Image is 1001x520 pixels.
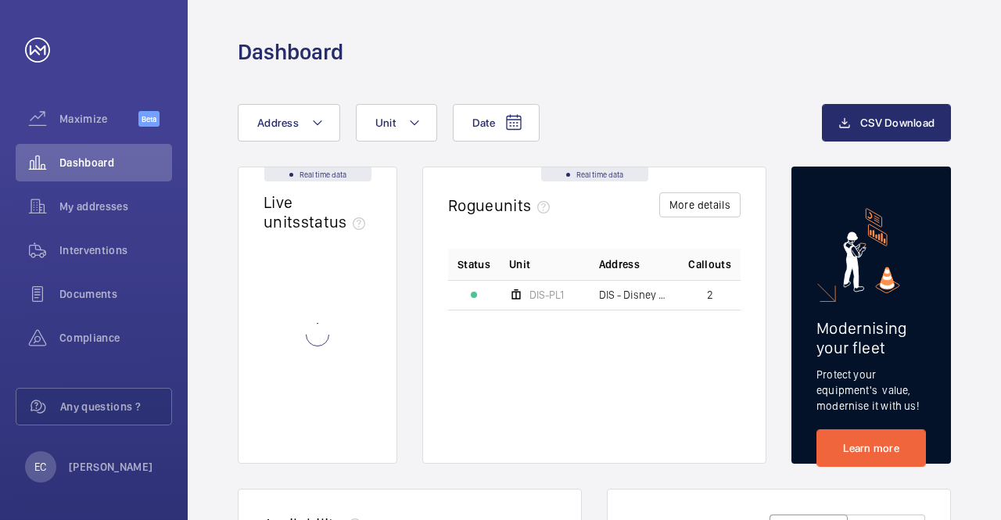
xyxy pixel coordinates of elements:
[843,208,900,293] img: marketing-card.svg
[34,459,46,475] p: EC
[59,199,172,214] span: My addresses
[529,289,564,300] span: DIS-PL1
[264,167,371,181] div: Real time data
[688,256,731,272] span: Callouts
[59,111,138,127] span: Maximize
[599,289,670,300] span: DIS - Disney Station - [GEOGRAPHIC_DATA] [GEOGRAPHIC_DATA]
[494,195,557,215] span: units
[59,330,172,346] span: Compliance
[509,256,530,272] span: Unit
[301,212,372,231] span: status
[472,117,495,129] span: Date
[599,256,640,272] span: Address
[448,195,556,215] h2: Rogue
[238,38,343,66] h1: Dashboard
[59,155,172,170] span: Dashboard
[60,399,171,414] span: Any questions ?
[541,167,648,181] div: Real time data
[816,367,926,414] p: Protect your equipment's value, modernise it with us!
[707,289,713,300] span: 2
[138,111,160,127] span: Beta
[659,192,741,217] button: More details
[822,104,951,142] button: CSV Download
[59,242,172,258] span: Interventions
[59,286,172,302] span: Documents
[238,104,340,142] button: Address
[816,318,926,357] h2: Modernising your fleet
[264,192,371,231] h2: Live units
[860,117,935,129] span: CSV Download
[453,104,540,142] button: Date
[356,104,437,142] button: Unit
[69,459,153,475] p: [PERSON_NAME]
[816,429,926,467] a: Learn more
[257,117,299,129] span: Address
[375,117,396,129] span: Unit
[457,256,490,272] p: Status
